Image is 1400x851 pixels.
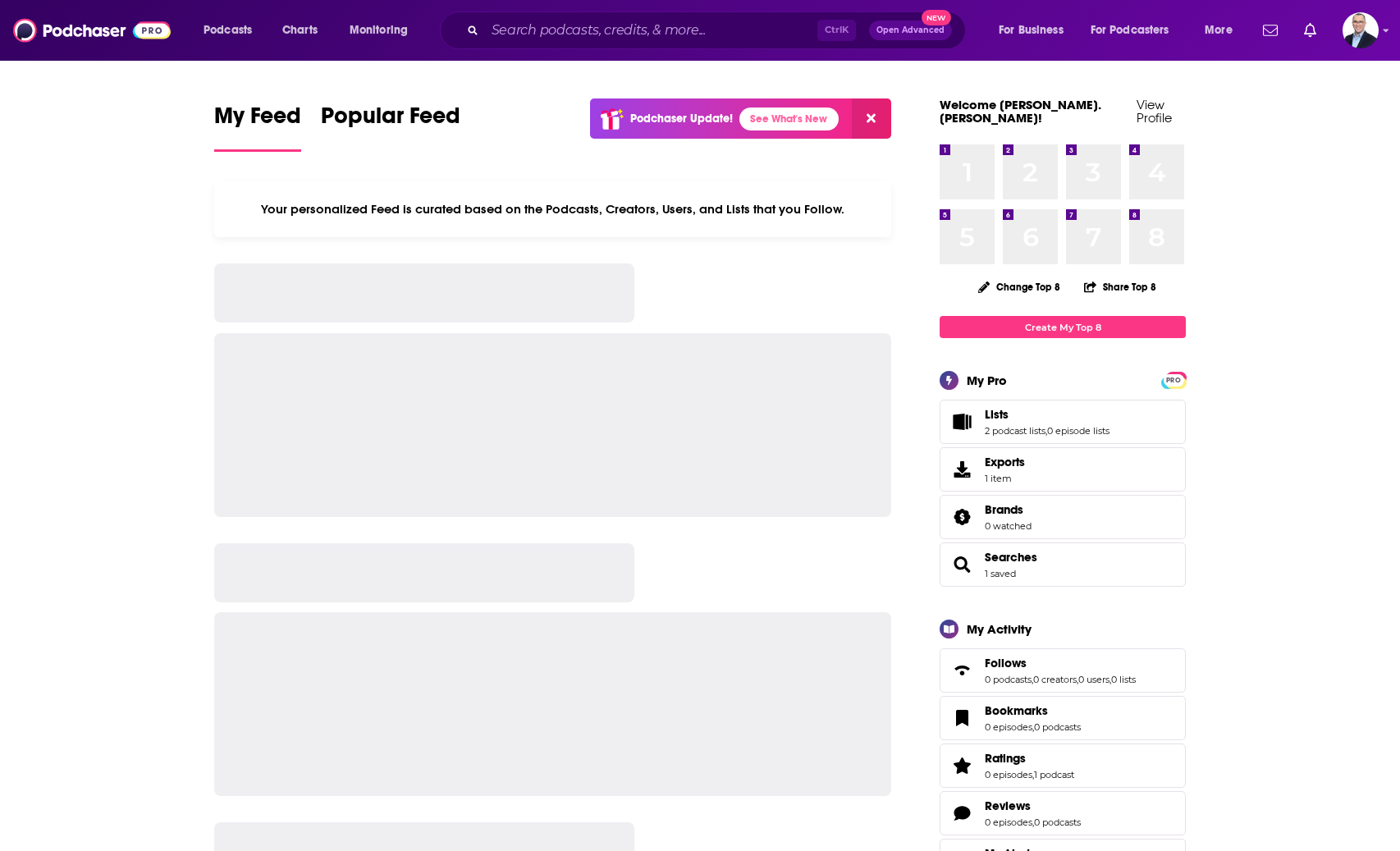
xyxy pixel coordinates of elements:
[940,791,1186,835] span: Reviews
[945,754,978,777] a: Ratings
[967,373,1007,388] div: My Pro
[985,502,1032,517] a: Brands
[922,10,951,25] span: New
[485,17,817,43] input: Search podcasts, credits, & more...
[1080,17,1193,43] button: open menu
[1343,12,1379,48] img: User Profile
[13,15,171,46] img: Podchaser - Follow, Share and Rate Podcasts
[945,410,978,433] a: Lists
[1297,16,1323,44] a: Show notifications dropdown
[985,703,1048,718] span: Bookmarks
[1343,12,1379,48] button: Show profile menu
[985,425,1045,437] a: 2 podcast lists
[1078,674,1109,685] a: 0 users
[321,102,460,152] a: Popular Feed
[940,400,1186,444] span: Lists
[869,21,952,40] button: Open AdvancedNew
[985,568,1016,579] a: 1 saved
[1109,674,1111,685] span: ,
[945,553,978,576] a: Searches
[940,447,1186,492] a: Exports
[455,11,981,49] div: Search podcasts, credits, & more...
[1205,19,1233,42] span: More
[817,20,856,41] span: Ctrl K
[985,703,1081,718] a: Bookmarks
[945,506,978,528] a: Brands
[985,751,1026,766] span: Ratings
[1083,271,1157,303] button: Share Top 8
[985,455,1025,469] span: Exports
[1343,12,1379,48] span: Logged in as dale.legaspi
[214,102,301,140] span: My Feed
[940,648,1186,693] span: Follows
[1034,817,1081,828] a: 0 podcasts
[1077,674,1078,685] span: ,
[338,17,429,43] button: open menu
[985,798,1081,813] a: Reviews
[1032,769,1034,780] span: ,
[940,97,1101,126] a: Welcome [PERSON_NAME].[PERSON_NAME]!
[945,458,978,481] span: Exports
[985,674,1032,685] a: 0 podcasts
[204,19,252,42] span: Podcasts
[985,473,1025,484] span: 1 item
[999,19,1064,42] span: For Business
[1137,97,1172,126] a: View Profile
[985,656,1027,670] span: Follows
[985,407,1109,422] a: Lists
[985,769,1032,780] a: 0 episodes
[1111,674,1136,685] a: 0 lists
[940,542,1186,587] span: Searches
[321,102,460,140] span: Popular Feed
[1256,16,1284,44] a: Show notifications dropdown
[985,656,1136,670] a: Follows
[350,19,408,42] span: Monitoring
[940,495,1186,539] span: Brands
[739,108,839,130] a: See What's New
[1034,769,1074,780] a: 1 podcast
[985,721,1032,733] a: 0 episodes
[1033,674,1077,685] a: 0 creators
[272,17,327,43] a: Charts
[985,502,1023,517] span: Brands
[940,743,1186,788] span: Ratings
[985,550,1037,565] a: Searches
[967,621,1032,637] div: My Activity
[1091,19,1169,42] span: For Podcasters
[985,751,1074,766] a: Ratings
[1164,374,1183,387] span: PRO
[1032,674,1033,685] span: ,
[968,277,1070,297] button: Change Top 8
[985,520,1032,532] a: 0 watched
[1034,721,1081,733] a: 0 podcasts
[214,102,301,152] a: My Feed
[940,696,1186,740] span: Bookmarks
[1193,17,1253,43] button: open menu
[985,798,1031,813] span: Reviews
[630,112,733,126] p: Podchaser Update!
[945,659,978,682] a: Follows
[1032,721,1034,733] span: ,
[876,26,945,34] span: Open Advanced
[985,407,1009,422] span: Lists
[985,817,1032,828] a: 0 episodes
[945,802,978,825] a: Reviews
[1164,373,1183,386] a: PRO
[1032,817,1034,828] span: ,
[192,17,273,43] button: open menu
[1047,425,1109,437] a: 0 episode lists
[940,316,1186,338] a: Create My Top 8
[282,19,318,42] span: Charts
[214,181,891,237] div: Your personalized Feed is curated based on the Podcasts, Creators, Users, and Lists that you Follow.
[987,17,1084,43] button: open menu
[1045,425,1047,437] span: ,
[945,707,978,730] a: Bookmarks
